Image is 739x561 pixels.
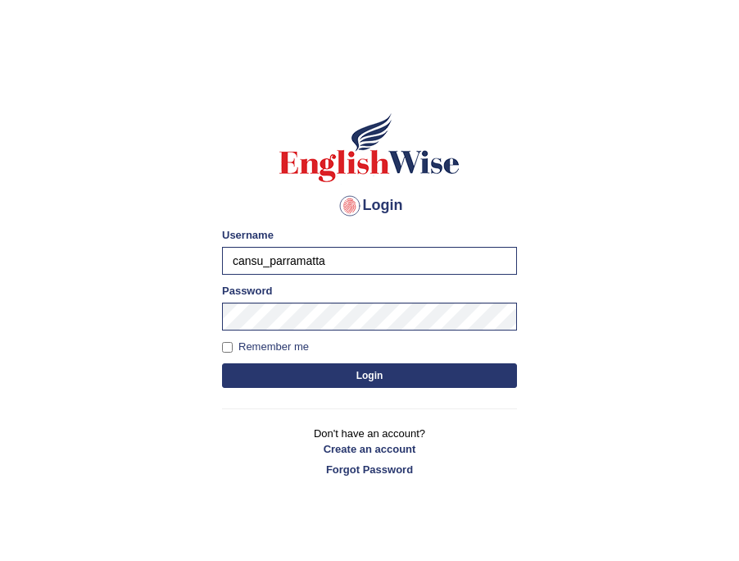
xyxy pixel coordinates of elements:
[222,339,309,355] label: Remember me
[222,283,272,299] label: Password
[222,342,233,353] input: Remember me
[222,227,274,243] label: Username
[222,363,517,388] button: Login
[276,111,463,185] img: Logo of English Wise sign in for intelligent practice with AI
[222,462,517,477] a: Forgot Password
[222,426,517,477] p: Don't have an account?
[222,193,517,219] h4: Login
[222,441,517,457] a: Create an account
